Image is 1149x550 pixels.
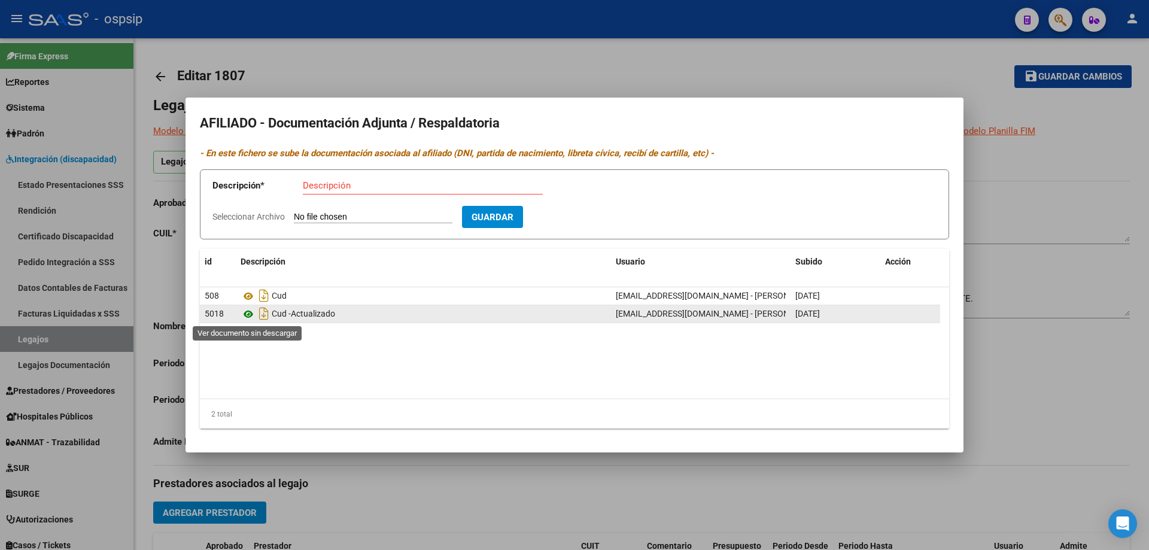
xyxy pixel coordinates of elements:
span: [DATE] [795,291,820,300]
h2: AFILIADO - Documentación Adjunta / Respaldatoria [200,112,949,135]
span: Guardar [472,212,513,223]
span: Cud -Actualizado [272,309,335,319]
span: 5018 [205,309,224,318]
span: id [205,257,212,266]
div: 2 total [200,399,949,429]
datatable-header-cell: id [200,249,236,275]
span: Usuario [616,257,645,266]
i: Descargar documento [256,286,272,305]
span: Descripción [241,257,285,266]
span: [EMAIL_ADDRESS][DOMAIN_NAME] - [PERSON_NAME] [616,291,819,300]
p: Descripción [212,179,303,193]
span: [EMAIL_ADDRESS][DOMAIN_NAME] - [PERSON_NAME] [616,309,819,318]
span: Cud [272,291,287,301]
span: 508 [205,291,219,300]
datatable-header-cell: Subido [791,249,880,275]
span: Seleccionar Archivo [212,212,285,221]
datatable-header-cell: Usuario [611,249,791,275]
div: Open Intercom Messenger [1108,509,1137,538]
span: Subido [795,257,822,266]
span: Acción [885,257,911,266]
span: [DATE] [795,309,820,318]
datatable-header-cell: Descripción [236,249,611,275]
i: - En este fichero se sube la documentación asociada al afiliado (DNI, partida de nacimiento, libr... [200,148,714,159]
i: Descargar documento [256,304,272,323]
button: Guardar [462,206,523,228]
datatable-header-cell: Acción [880,249,940,275]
